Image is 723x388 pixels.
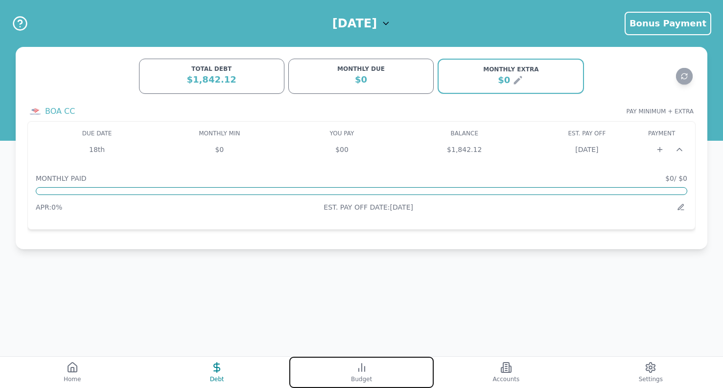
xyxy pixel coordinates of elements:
[324,203,413,211] span: EST. PAY OFF DATE: [DATE]
[36,203,62,211] span: APR: 0 %
[526,145,648,154] div: [DATE]
[676,68,693,85] button: Refresh data
[498,73,510,87] div: $0
[332,16,377,31] h1: [DATE]
[280,129,403,137] div: YOU PAY
[36,129,158,137] div: DUE DATE
[665,173,687,183] span: $0 / $0
[158,145,280,154] div: $0
[403,145,526,154] div: $1,842.12
[36,145,158,154] div: 18th
[12,15,28,32] button: Help
[434,357,578,388] button: Accounts
[438,59,584,94] button: MONTHLY EXTRA$0
[29,106,41,117] img: Bank logo
[403,129,526,137] div: BALANCE
[568,130,606,137] span: EST. PAY OFF
[625,12,711,35] button: Bonus Payment
[493,375,520,383] span: Accounts
[630,18,706,28] span: Bonus Payment
[45,106,75,117] h3: BOA CC
[295,73,427,86] div: $0
[145,73,278,86] div: $1,842.12
[639,375,663,383] span: Settings
[199,130,240,137] span: MONTHLY MIN
[627,108,694,115] span: PAY MINIMUM + EXTRA
[36,173,87,183] span: MONTHLY PAID
[144,357,289,388] button: Debt
[64,375,81,383] span: Home
[280,145,403,154] div: $0 0
[579,357,723,388] button: Settings
[145,65,278,73] div: TOTAL DEBT
[444,65,577,73] div: MONTHLY EXTRA
[648,130,675,137] span: PAYMENT
[351,375,372,383] span: Budget
[295,65,427,73] div: MONTHLY DUE
[210,375,224,383] span: Debt
[289,357,434,388] button: Budget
